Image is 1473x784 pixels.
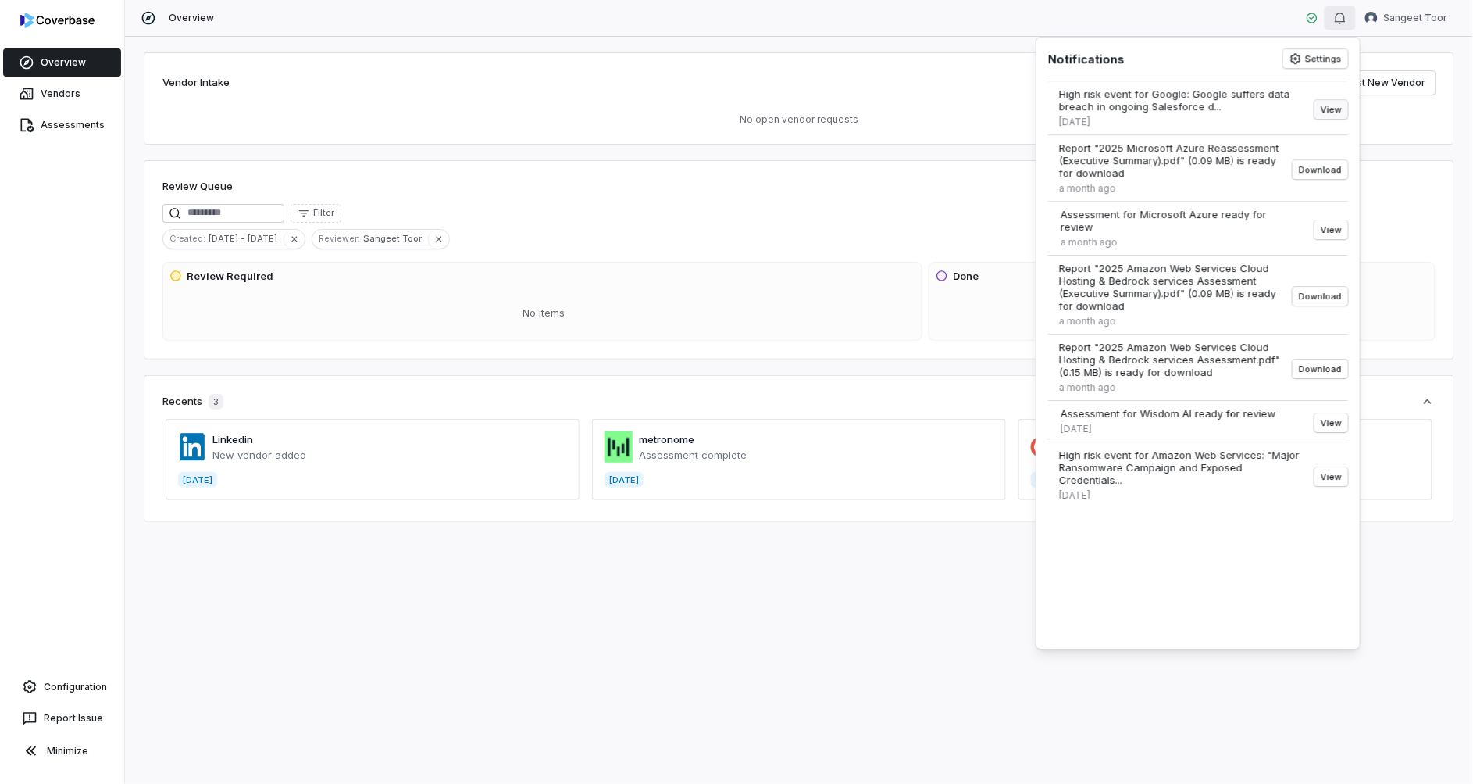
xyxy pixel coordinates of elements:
span: Created : [163,231,209,245]
span: Overview [169,12,214,24]
button: Filter [291,204,341,223]
div: [DATE] [1060,116,1303,128]
button: Recents3 [162,394,1436,410]
div: High risk event for Google: Google suffers data breach in ongoing Salesforce d... [1060,88,1303,113]
a: metronome [639,433,694,446]
button: Download [1293,160,1348,179]
span: Reviewer : [312,231,363,245]
div: No items [936,293,1432,334]
div: High risk event for Amazon Web Services: "Major Ransomware Campaign and Exposed Credentials... [1060,449,1303,486]
h1: Review Queue [162,179,233,195]
div: Report "2025 Amazon Web Services Cloud Hosting & Bedrock services Assessment (Executive Summary).... [1059,262,1280,312]
a: Overview [3,48,121,77]
p: No open vendor requests [162,113,1436,126]
button: Report Issue [6,704,118,732]
div: Report "2025 Microsoft Azure Reassessment (Executive Summary).pdf" (0.09 MB) is ready for download [1059,141,1280,179]
h2: Vendor Intake [162,75,230,91]
button: View [1314,413,1348,432]
div: a month ago [1059,315,1280,328]
div: No items [169,293,918,334]
button: Minimize [6,736,118,767]
div: a month ago [1061,236,1302,249]
button: Settings [1283,49,1348,68]
span: [DATE] - [DATE] [209,231,284,245]
div: Report "2025 Amazon Web Services Cloud Hosting & Bedrock services Assessment.pdf" (0.15 MB) is re... [1059,341,1280,378]
span: Filter [313,207,334,219]
button: View [1314,100,1348,119]
button: Download [1293,287,1348,306]
img: Sangeet Toor avatar [1365,12,1378,24]
div: Assessment for Microsoft Azure ready for review [1061,208,1302,233]
a: Assessments [3,111,121,139]
button: Download [1293,360,1348,378]
a: Vendors [3,80,121,108]
a: Configuration [6,673,118,701]
button: View [1314,220,1348,239]
button: View [1314,467,1348,486]
div: Recents [162,394,223,410]
h3: Done [953,269,979,285]
div: [DATE] [1061,423,1276,435]
a: Request New Vendor [1304,71,1436,95]
a: Linkedin [212,433,253,446]
div: a month ago [1059,182,1280,195]
button: Sangeet Toor avatarSangeet Toor [1356,6,1457,30]
div: Assessment for Wisdom AI ready for review [1061,407,1276,420]
span: Sangeet Toor [363,231,428,245]
h1: Notifications [1048,49,1125,68]
div: a month ago [1059,381,1280,394]
span: 3 [209,394,223,410]
img: logo-D7KZi-bG.svg [20,13,95,28]
div: [DATE] [1060,489,1303,502]
span: Sangeet Toor [1384,12,1448,24]
h3: Review Required [187,269,273,285]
